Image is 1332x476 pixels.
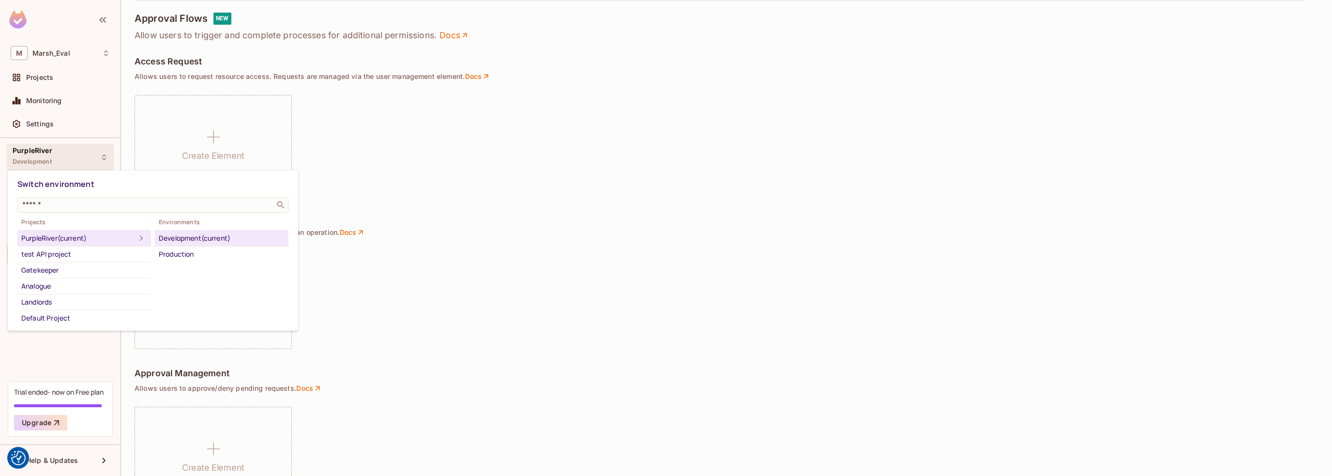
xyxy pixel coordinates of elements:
[17,179,94,189] span: Switch environment
[21,248,147,260] div: test API project
[17,218,151,226] span: Projects
[11,451,26,465] button: Consent Preferences
[159,232,285,244] div: Development (current)
[11,451,26,465] img: Revisit consent button
[21,312,147,324] div: Default Project
[21,264,147,276] div: Gatekeeper
[21,232,136,244] div: PurpleRiver (current)
[159,248,285,260] div: Production
[21,296,147,308] div: Landlords
[21,280,147,292] div: Analogue
[155,218,288,226] span: Environments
